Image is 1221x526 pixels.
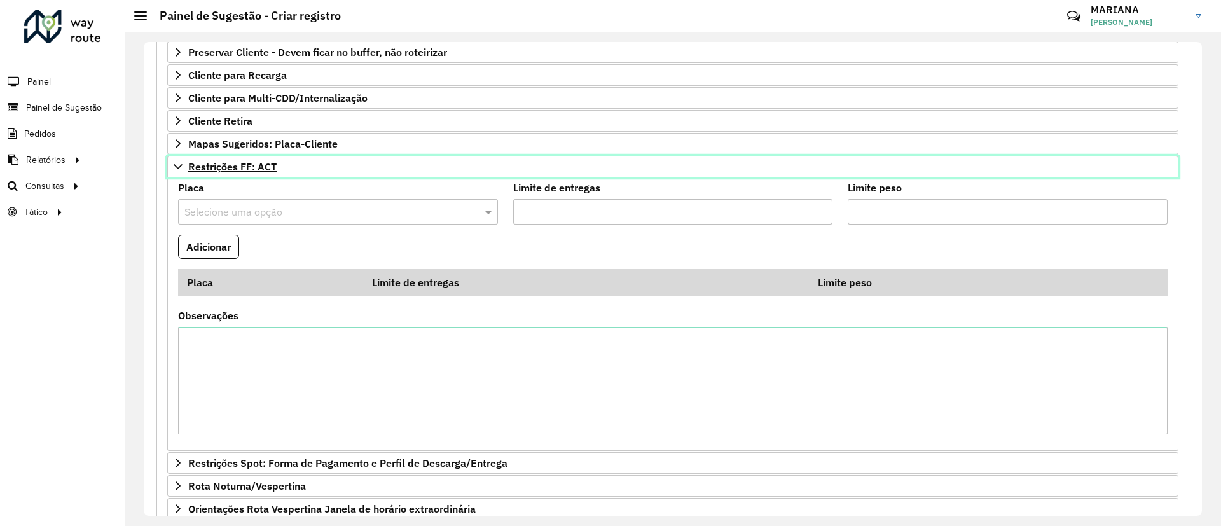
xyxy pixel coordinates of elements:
span: Cliente para Multi-CDD/Internalização [188,93,368,103]
label: Observações [178,308,238,323]
span: Painel [27,75,51,88]
a: Restrições Spot: Forma de Pagamento e Perfil de Descarga/Entrega [167,452,1178,474]
span: Relatórios [26,153,66,167]
a: Mapas Sugeridos: Placa-Cliente [167,133,1178,155]
a: Cliente para Multi-CDD/Internalização [167,87,1178,109]
span: Preservar Cliente - Devem ficar no buffer, não roteirizar [188,47,447,57]
h3: MARIANA [1091,4,1186,16]
a: Restrições FF: ACT [167,156,1178,177]
a: Cliente Retira [167,110,1178,132]
label: Placa [178,180,204,195]
a: Orientações Rota Vespertina Janela de horário extraordinária [167,498,1178,520]
label: Limite peso [848,180,902,195]
a: Cliente para Recarga [167,64,1178,86]
span: Pedidos [24,127,56,141]
span: [PERSON_NAME] [1091,17,1186,28]
button: Adicionar [178,235,239,259]
th: Limite de entregas [363,269,809,296]
th: Placa [178,269,363,296]
span: Restrições Spot: Forma de Pagamento e Perfil de Descarga/Entrega [188,458,507,468]
span: Tático [24,205,48,219]
span: Painel de Sugestão [26,101,102,114]
h2: Painel de Sugestão - Criar registro [147,9,341,23]
span: Restrições FF: ACT [188,162,277,172]
a: Preservar Cliente - Devem ficar no buffer, não roteirizar [167,41,1178,63]
span: Rota Noturna/Vespertina [188,481,306,491]
div: Restrições FF: ACT [167,177,1178,452]
span: Orientações Rota Vespertina Janela de horário extraordinária [188,504,476,514]
a: Rota Noturna/Vespertina [167,475,1178,497]
th: Limite peso [809,269,1114,296]
span: Cliente Retira [188,116,252,126]
label: Limite de entregas [513,180,600,195]
span: Cliente para Recarga [188,70,287,80]
a: Contato Rápido [1060,3,1087,30]
span: Consultas [25,179,64,193]
span: Mapas Sugeridos: Placa-Cliente [188,139,338,149]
